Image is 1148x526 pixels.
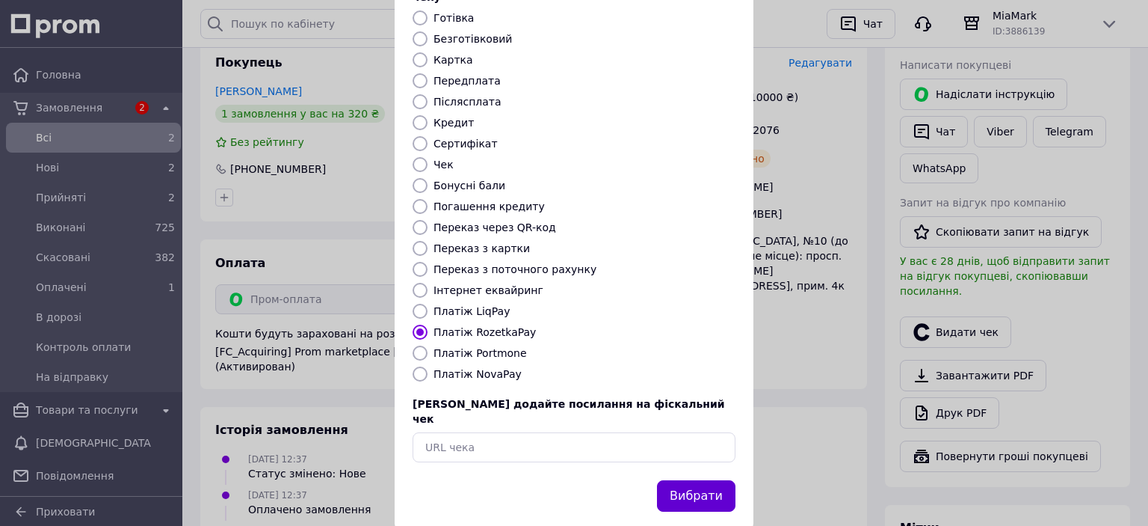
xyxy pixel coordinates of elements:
[433,96,502,108] label: Післясплата
[433,284,543,296] label: Інтернет еквайринг
[433,368,522,380] label: Платіж NovaPay
[413,398,725,425] span: [PERSON_NAME] додайте посилання на фіскальний чек
[433,159,454,171] label: Чек
[433,326,536,338] label: Платіж RozetkaPay
[413,432,735,462] input: URL чека
[433,54,473,66] label: Картка
[433,347,527,359] label: Платіж Portmone
[433,33,512,45] label: Безготівковий
[433,221,556,233] label: Переказ через QR-код
[433,305,510,317] label: Платіж LiqPay
[433,263,596,275] label: Переказ з поточного рахунку
[433,12,474,24] label: Готівка
[433,117,474,129] label: Кредит
[657,480,735,513] button: Вибрати
[433,242,530,254] label: Переказ з картки
[433,201,545,212] label: Погашення кредиту
[433,138,498,150] label: Сертифікат
[433,180,505,192] label: Бонусні бали
[433,75,501,87] label: Передплата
